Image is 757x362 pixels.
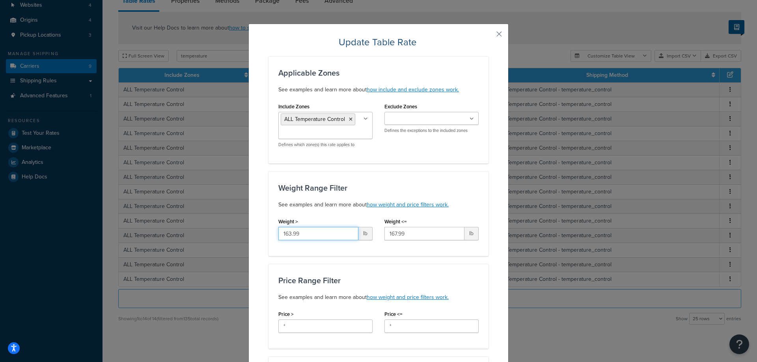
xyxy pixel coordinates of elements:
span: lb [464,227,479,240]
p: Defines the exceptions to the included zones [384,128,479,134]
label: Exclude Zones [384,104,417,110]
label: Price <= [384,311,403,317]
h3: Applicable Zones [278,69,479,77]
h3: Weight Range Filter [278,184,479,192]
p: See examples and learn more about [278,200,479,210]
label: Price > [278,311,294,317]
span: lb [358,227,373,240]
a: how weight and price filters work. [367,200,449,209]
p: See examples and learn more about [278,293,479,302]
label: Weight <= [384,219,407,225]
h2: Update Table Rate [268,36,489,48]
p: See examples and learn more about [278,85,479,95]
span: ALL Temperature Control [284,115,345,123]
a: how include and exclude zones work. [367,85,459,94]
p: Defines which zone(s) this rate applies to [278,142,373,148]
a: how weight and price filters work. [367,293,449,301]
label: Include Zones [278,104,310,110]
label: Weight > [278,219,298,225]
h3: Price Range Filter [278,276,479,285]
